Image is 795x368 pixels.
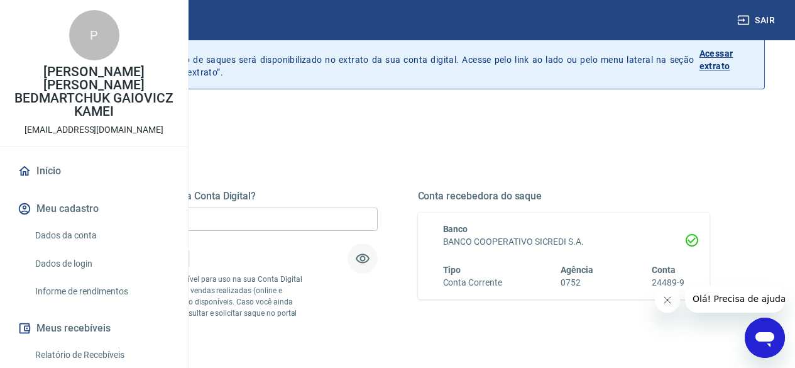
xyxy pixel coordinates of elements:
[418,190,710,203] h5: Conta recebedora do saque
[655,287,680,313] iframe: Fechar mensagem
[561,265,593,275] span: Agência
[85,190,378,203] h5: Quanto deseja sacar da Conta Digital?
[443,276,502,289] h6: Conta Corrente
[30,251,173,277] a: Dados de login
[10,65,178,118] p: [PERSON_NAME] [PERSON_NAME] BEDMARTCHUK GAIOVICZ KAMEI
[745,318,785,358] iframe: Botão para abrir a janela de mensagens
[15,315,173,342] button: Meus recebíveis
[30,279,173,304] a: Informe de rendimentos
[443,224,468,234] span: Banco
[68,41,694,79] p: A partir de agora, o histórico de saques será disponibilizado no extrato da sua conta digital. Ac...
[652,265,676,275] span: Conta
[30,223,173,248] a: Dados da conta
[685,285,785,313] iframe: Mensagem da empresa
[30,342,173,368] a: Relatório de Recebíveis
[443,235,685,248] h6: BANCO COOPERATIVO SICREDI S.A.
[652,276,684,289] h6: 24489-9
[25,123,163,137] p: [EMAIL_ADDRESS][DOMAIN_NAME]
[68,41,694,53] p: Histórico de saques
[85,274,304,330] p: *Corresponde ao saldo disponível para uso na sua Conta Digital Vindi. Incluindo os valores das ve...
[8,9,106,19] span: Olá! Precisa de ajuda?
[735,9,780,32] button: Sair
[69,10,119,60] div: P
[699,47,754,72] p: Acessar extrato
[443,265,461,275] span: Tipo
[561,276,593,289] h6: 0752
[15,195,173,223] button: Meu cadastro
[699,41,754,79] a: Acessar extrato
[15,157,173,185] a: Início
